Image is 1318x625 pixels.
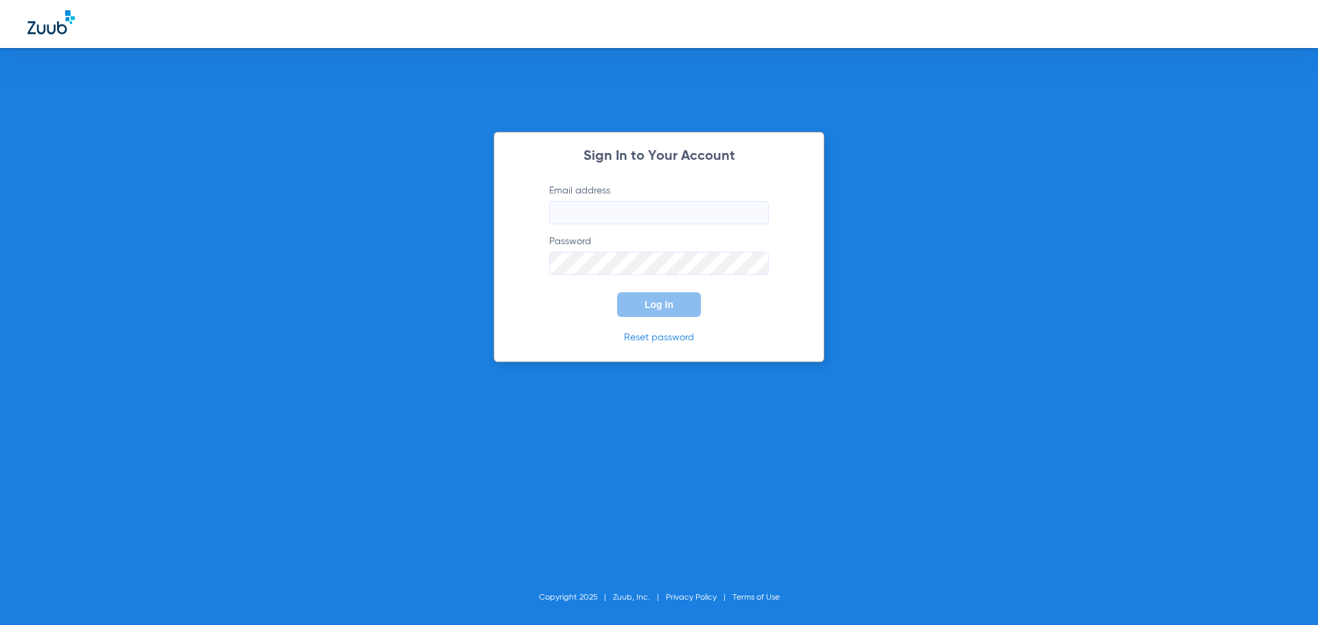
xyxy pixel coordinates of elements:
img: Zuub Logo [27,10,75,34]
h2: Sign In to Your Account [529,150,789,163]
label: Password [549,235,769,275]
span: Log In [645,299,673,310]
label: Email address [549,184,769,224]
li: Copyright 2025 [539,591,613,604]
input: Email address [549,201,769,224]
a: Privacy Policy [666,593,717,602]
button: Log In [617,292,701,317]
a: Terms of Use [732,593,780,602]
input: Password [549,252,769,275]
iframe: Chat Widget [1249,559,1318,625]
a: Reset password [624,333,694,342]
li: Zuub, Inc. [613,591,666,604]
